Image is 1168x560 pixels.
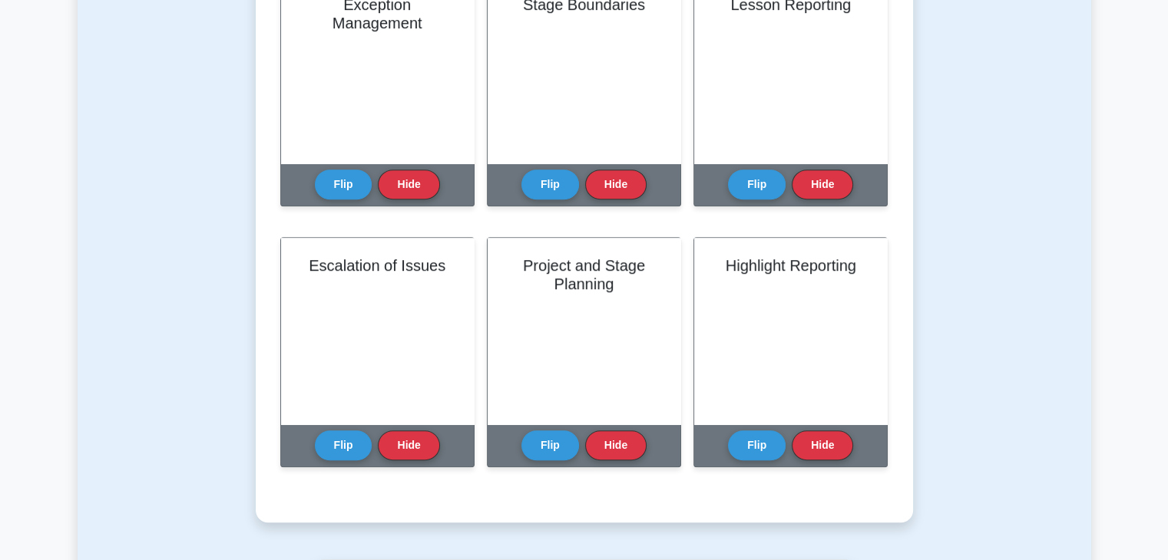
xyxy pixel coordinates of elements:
[792,430,853,460] button: Hide
[728,430,786,460] button: Flip
[521,170,579,199] button: Flip
[521,430,579,460] button: Flip
[728,170,786,199] button: Flip
[713,256,869,275] h2: Highlight Reporting
[792,170,853,199] button: Hide
[378,170,439,199] button: Hide
[315,170,372,199] button: Flip
[378,430,439,460] button: Hide
[315,430,372,460] button: Flip
[585,430,647,460] button: Hide
[299,256,455,275] h2: Escalation of Issues
[585,170,647,199] button: Hide
[506,256,662,293] h2: Project and Stage Planning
